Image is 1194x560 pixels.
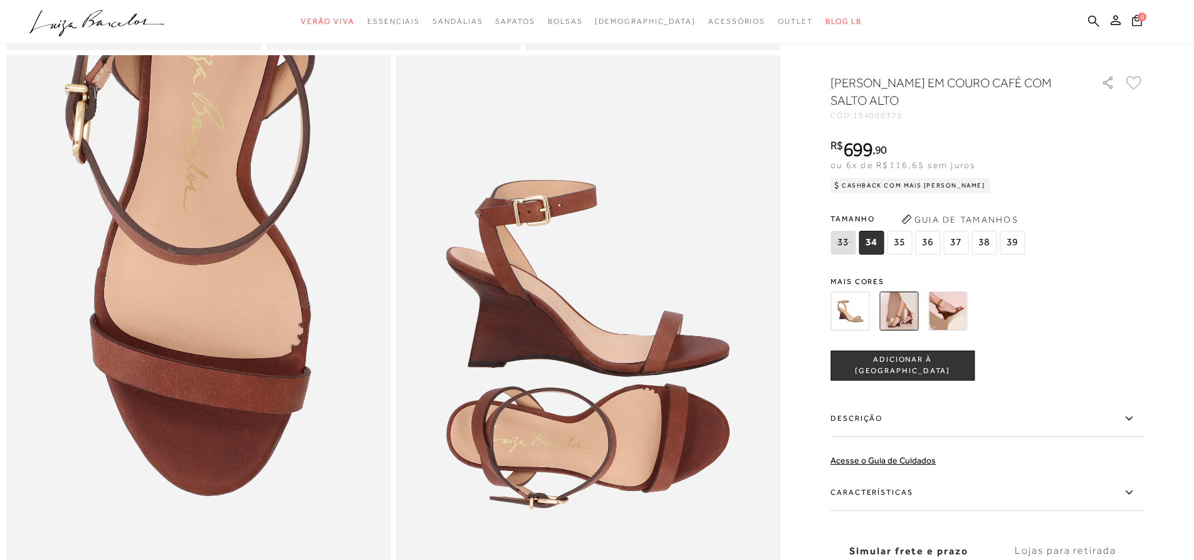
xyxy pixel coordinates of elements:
span: ou 6x de R$116,65 sem juros [830,160,975,170]
button: 0 [1128,14,1146,31]
button: Guia de Tamanhos [897,209,1022,230]
span: Tamanho [830,209,1028,228]
span: [DEMOGRAPHIC_DATA] [595,17,696,26]
span: 90 [875,143,887,156]
h1: [PERSON_NAME] EM COURO CAFÉ COM SALTO ALTO [830,74,1066,109]
span: 134000372 [853,111,903,120]
img: SANDÁLIA ANABELA EM COURO BEGE FENDI COM SALTO ALTO [830,292,869,330]
a: noSubCategoriesText [432,10,483,33]
img: SANDÁLIA ANABELA EM COURO CAFÉ COM SALTO ALTO [879,292,918,330]
span: Outlet [778,17,813,26]
a: noSubCategoriesText [301,10,355,33]
span: 0 [1138,13,1146,21]
span: 33 [830,231,856,255]
span: Sapatos [495,17,535,26]
a: noSubCategoriesText [708,10,765,33]
span: 699 [843,138,872,161]
a: Acesse o Guia de Cuidados [830,455,936,465]
img: SANDÁLIA ANABELA EM COURO CARAMELO COM SALTO ALTO [928,292,967,330]
span: 38 [971,231,997,255]
span: BLOG LB [825,17,862,26]
span: ADICIONAR À [GEOGRAPHIC_DATA] [831,355,974,377]
span: Essenciais [367,17,420,26]
div: Cashback com Mais [PERSON_NAME] [830,178,990,193]
i: R$ [830,140,843,151]
div: CÓD: [830,112,1081,119]
span: 35 [887,231,912,255]
label: Características [830,475,1144,511]
span: Verão Viva [301,17,355,26]
span: 39 [1000,231,1025,255]
a: noSubCategoriesText [778,10,813,33]
span: Mais cores [830,278,1144,285]
label: Descrição [830,401,1144,437]
span: Sandálias [432,17,483,26]
span: 37 [943,231,968,255]
span: Acessórios [708,17,765,26]
span: 34 [859,231,884,255]
a: noSubCategoriesText [595,10,696,33]
button: ADICIONAR À [GEOGRAPHIC_DATA] [830,351,975,381]
a: noSubCategoriesText [495,10,535,33]
span: Bolsas [548,17,583,26]
i: , [872,144,887,156]
span: 36 [915,231,940,255]
a: BLOG LB [825,10,862,33]
a: noSubCategoriesText [367,10,420,33]
a: noSubCategoriesText [548,10,583,33]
